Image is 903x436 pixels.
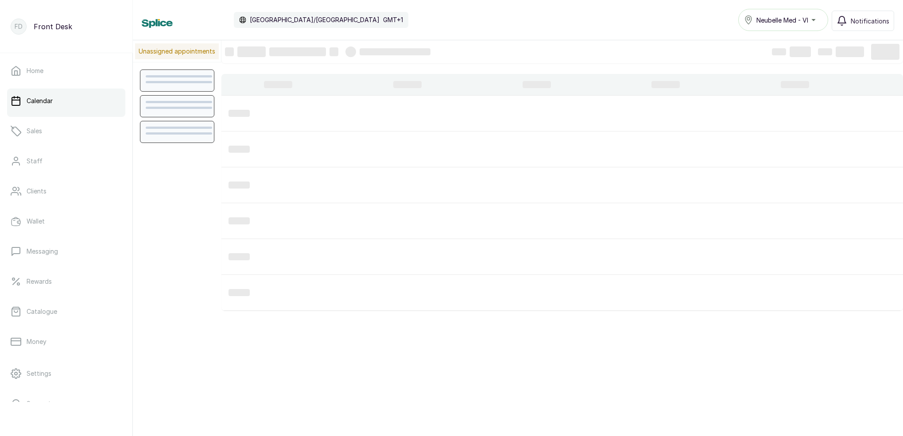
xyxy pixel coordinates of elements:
a: Catalogue [7,299,125,324]
a: Sales [7,119,125,143]
a: Support [7,391,125,416]
p: Sales [27,127,42,135]
p: GMT+1 [383,15,403,24]
button: Notifications [832,11,894,31]
a: Home [7,58,125,83]
p: Messaging [27,247,58,256]
a: Staff [7,149,125,174]
span: Neubelle Med - VI [756,15,808,25]
p: [GEOGRAPHIC_DATA]/[GEOGRAPHIC_DATA] [250,15,380,24]
p: Settings [27,369,51,378]
p: FD [15,22,23,31]
a: Rewards [7,269,125,294]
p: Support [27,399,51,408]
a: Money [7,329,125,354]
a: Settings [7,361,125,386]
p: Front Desk [34,21,72,32]
button: Neubelle Med - VI [738,9,828,31]
p: Home [27,66,43,75]
a: Wallet [7,209,125,234]
a: Messaging [7,239,125,264]
p: Staff [27,157,43,166]
p: Rewards [27,277,52,286]
a: Clients [7,179,125,204]
p: Wallet [27,217,45,226]
p: Calendar [27,96,53,105]
p: Catalogue [27,307,57,316]
p: Clients [27,187,47,196]
p: Unassigned appointments [135,43,219,59]
span: Notifications [851,16,889,26]
p: Money [27,337,47,346]
a: Calendar [7,89,125,113]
